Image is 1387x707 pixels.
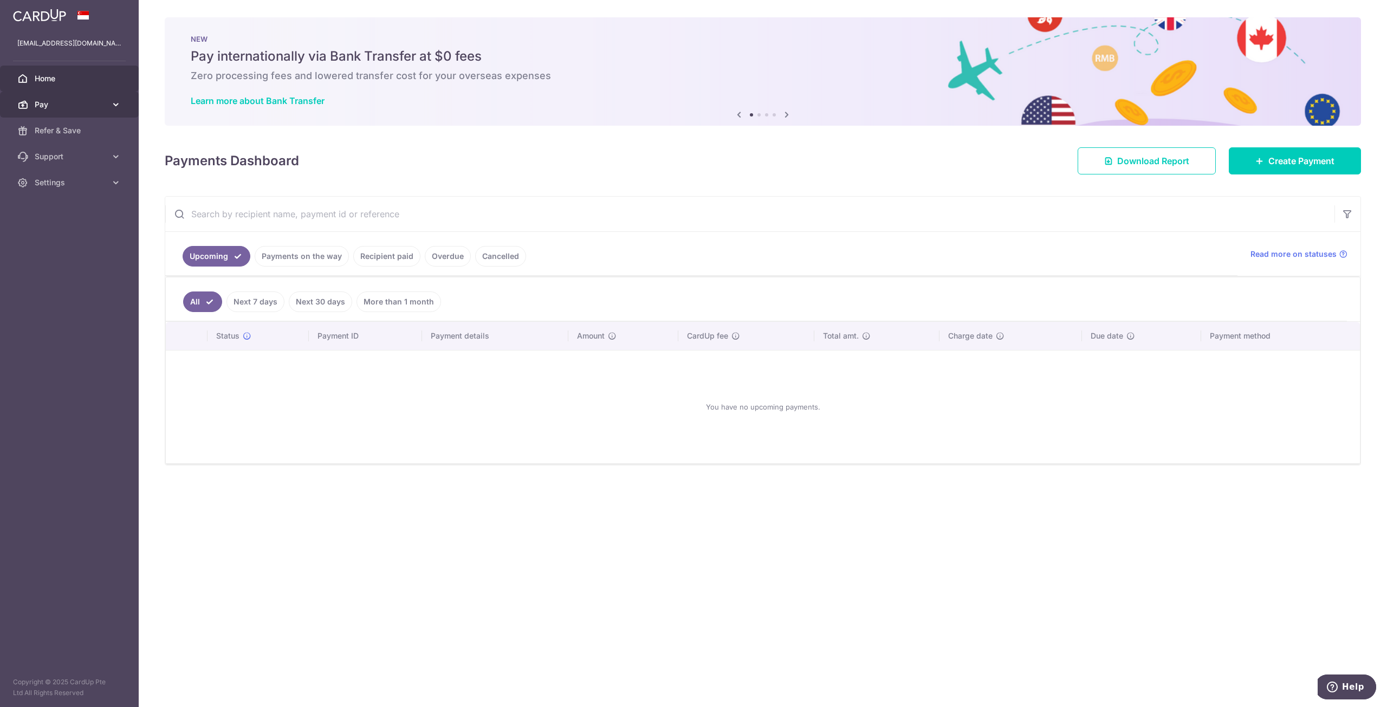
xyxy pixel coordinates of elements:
div: You have no upcoming payments. [179,359,1347,455]
input: Search by recipient name, payment id or reference [165,197,1334,231]
span: Help [24,8,47,17]
h5: Pay internationally via Bank Transfer at $0 fees [191,48,1335,65]
h6: Zero processing fees and lowered transfer cost for your overseas expenses [191,69,1335,82]
a: Learn more about Bank Transfer [191,95,325,106]
img: Bank transfer banner [165,17,1361,126]
span: Settings [35,177,106,188]
span: Read more on statuses [1250,249,1337,260]
iframe: Opens a widget where you can find more information [1318,674,1376,702]
th: Payment details [422,322,568,350]
span: CardUp fee [687,330,728,341]
a: Overdue [425,246,471,267]
p: [EMAIL_ADDRESS][DOMAIN_NAME] [17,38,121,49]
span: Pay [35,99,106,110]
span: Amount [577,330,605,341]
p: NEW [191,35,1335,43]
a: Upcoming [183,246,250,267]
a: Create Payment [1229,147,1361,174]
span: Due date [1091,330,1123,341]
span: Charge date [948,330,993,341]
th: Payment method [1201,322,1360,350]
span: Status [216,330,239,341]
img: CardUp [13,9,66,22]
a: Read more on statuses [1250,249,1347,260]
span: Home [35,73,106,84]
span: Download Report [1117,154,1189,167]
a: Download Report [1078,147,1216,174]
span: Total amt. [823,330,859,341]
a: Cancelled [475,246,526,267]
a: Recipient paid [353,246,420,267]
span: Create Payment [1268,154,1334,167]
a: Payments on the way [255,246,349,267]
a: All [183,291,222,312]
a: More than 1 month [357,291,441,312]
a: Next 7 days [226,291,284,312]
span: Support [35,151,106,162]
a: Next 30 days [289,291,352,312]
span: Refer & Save [35,125,106,136]
th: Payment ID [309,322,422,350]
h4: Payments Dashboard [165,151,299,171]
